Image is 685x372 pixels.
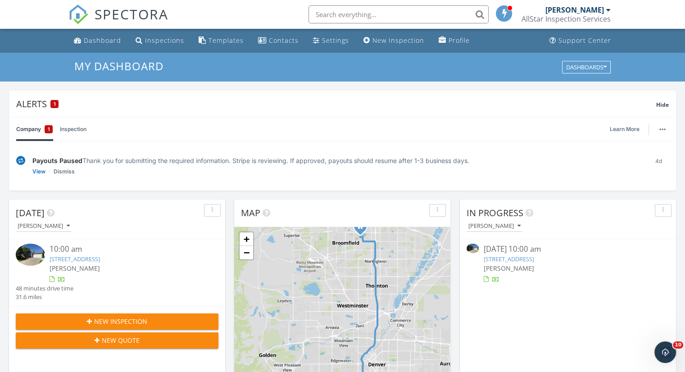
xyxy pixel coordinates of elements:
[360,32,428,49] a: New Inspection
[54,167,75,176] a: Dismiss
[84,36,121,45] div: Dashboard
[467,220,522,232] button: [PERSON_NAME]
[18,223,70,229] div: [PERSON_NAME]
[610,125,645,134] a: Learn More
[483,255,534,263] a: [STREET_ADDRESS]
[241,207,260,219] span: Map
[132,32,188,49] a: Inspections
[16,293,73,301] div: 31.6 miles
[562,61,611,73] button: Dashboards
[467,244,479,253] img: 9544389%2Freports%2F38b13158-cf31-4321-b0e2-0266a628b03b%2Fcover_photos%2Fz1f26zsoluDH5d4jqGRD%2F...
[360,226,366,231] div: 2550 Winding River Rd. Unit B3, Broomfield CO 80023
[32,167,45,176] a: View
[566,64,607,70] div: Dashboards
[483,244,652,255] div: [DATE] 10:00 am
[254,32,302,49] a: Contacts
[522,14,611,23] div: AllStar Inspection Services
[54,101,56,107] span: 1
[322,36,349,45] div: Settings
[16,156,25,165] img: under-review-2fe708636b114a7f4b8d.svg
[102,336,140,345] span: New Quote
[240,246,253,259] a: Zoom out
[32,157,82,164] span: Payouts Paused
[308,5,489,23] input: Search everything...
[68,12,168,31] a: SPECTORA
[467,244,669,284] a: [DATE] 10:00 am [STREET_ADDRESS] [PERSON_NAME]
[50,255,100,263] a: [STREET_ADDRESS]
[16,98,656,110] div: Alerts
[32,156,641,165] div: Thank you for submitting the required information. Stripe is reviewing. If approved, payouts shou...
[70,32,125,49] a: Dashboard
[16,220,72,232] button: [PERSON_NAME]
[16,332,218,349] button: New Quote
[16,118,53,141] a: Company
[545,5,604,14] div: [PERSON_NAME]
[145,36,184,45] div: Inspections
[372,36,424,45] div: New Inspection
[68,5,88,24] img: The Best Home Inspection Software - Spectora
[558,36,611,45] div: Support Center
[16,244,45,266] img: 9544389%2Freports%2F38b13158-cf31-4321-b0e2-0266a628b03b%2Fcover_photos%2Fz1f26zsoluDH5d4jqGRD%2F...
[209,36,244,45] div: Templates
[195,32,247,49] a: Templates
[649,156,669,176] div: 4d
[269,36,299,45] div: Contacts
[48,125,50,134] span: 1
[656,101,669,109] span: Hide
[16,244,218,301] a: 10:00 am [STREET_ADDRESS] [PERSON_NAME] 48 minutes drive time 31.6 miles
[546,32,615,49] a: Support Center
[16,284,73,293] div: 48 minutes drive time
[435,32,473,49] a: Company Profile
[467,207,523,219] span: In Progress
[468,223,521,229] div: [PERSON_NAME]
[659,128,666,130] img: ellipsis-632cfdd7c38ec3a7d453.svg
[60,118,86,141] a: Inspection
[673,341,683,349] span: 10
[16,207,45,219] span: [DATE]
[449,36,470,45] div: Profile
[94,317,147,326] span: New Inspection
[309,32,353,49] a: Settings
[240,232,253,246] a: Zoom in
[16,313,218,330] button: New Inspection
[654,341,676,363] iframe: Intercom live chat
[50,244,202,255] div: 10:00 am
[50,264,100,272] span: [PERSON_NAME]
[74,59,163,73] span: My Dashboard
[95,5,168,23] span: SPECTORA
[483,264,534,272] span: [PERSON_NAME]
